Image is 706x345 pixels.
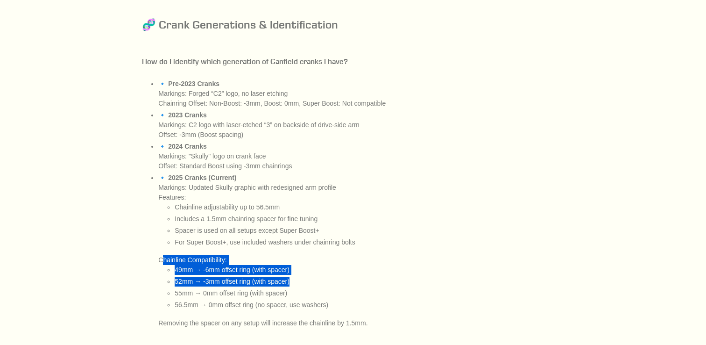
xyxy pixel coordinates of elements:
strong: 🔹 2024 Cranks [158,143,206,150]
li: For Super Boost+, use included washers under chainring bolts [175,237,564,247]
h4: How do I identify which generation of Canfield cranks I have? [142,57,564,66]
h3: 🧬 Crank Generations & Identification [142,18,564,31]
li: 55mm → 0mm offset ring (with spacer) [175,288,564,298]
strong: 🔹 2025 Cranks (Current) [158,174,236,181]
li: Markings: Forged “C2” logo, no laser etching Chainring Offset: Non-Boost: -3mm, Boost: 0mm, Super... [158,79,564,108]
li: 56.5mm → 0mm offset ring (no spacer, use washers) [175,300,564,310]
li: Spacer is used on all setups except Super Boost+ [175,226,564,236]
li: Includes a 1.5mm chainring spacer for fine tuning [175,214,564,224]
li: 52mm → -3mm offset ring (with spacer) [175,277,564,287]
li: Markings: C2 logo with laser-etched “3” on backside of drive-side arm Offset: -3mm (Boost spacing) [158,110,564,140]
li: 49mm → -6mm offset ring (with spacer) [175,265,564,275]
li: Markings: Updated Skully graphic with redesigned arm profile Features: Chainline Compatibility: R... [158,173,564,328]
li: Markings: "Skully" logo on crank face Offset: Standard Boost using -3mm chainrings [158,142,564,171]
strong: 🔹 2023 Cranks [158,111,206,119]
strong: 🔹 Pre-2023 Cranks [158,80,219,87]
li: Chainline adjustability up to 56.5mm [175,202,564,212]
